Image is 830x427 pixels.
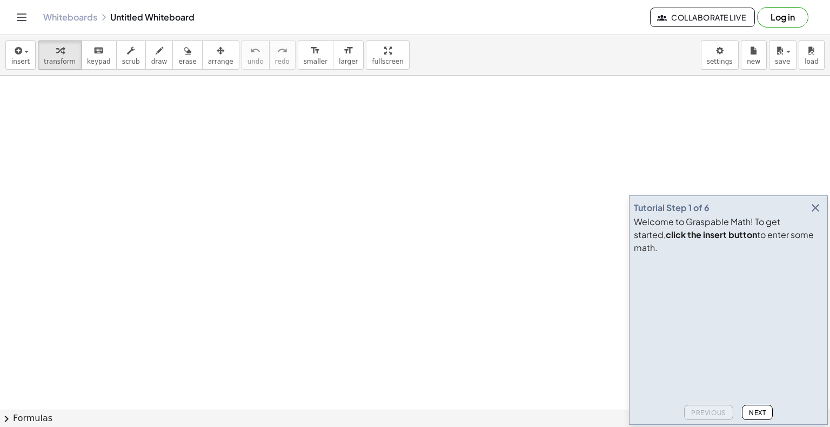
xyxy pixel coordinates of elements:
[151,58,168,65] span: draw
[650,8,755,27] button: Collaborate Live
[116,40,146,70] button: scrub
[701,40,739,70] button: settings
[43,12,97,23] a: Whiteboards
[659,12,746,22] span: Collaborate Live
[742,405,773,420] button: Next
[749,409,766,417] span: Next
[298,40,333,70] button: format_sizesmaller
[775,58,790,65] span: save
[250,44,260,57] i: undo
[122,58,140,65] span: scrub
[5,40,36,70] button: insert
[242,40,270,70] button: undoundo
[372,58,403,65] span: fullscreen
[310,44,320,57] i: format_size
[666,229,757,240] b: click the insert button
[634,215,823,254] div: Welcome to Graspable Math! To get started, to enter some math.
[38,40,82,70] button: transform
[202,40,239,70] button: arrange
[44,58,76,65] span: transform
[707,58,733,65] span: settings
[247,58,264,65] span: undo
[757,7,808,28] button: Log in
[87,58,111,65] span: keypad
[178,58,196,65] span: erase
[208,58,233,65] span: arrange
[339,58,358,65] span: larger
[93,44,104,57] i: keyboard
[172,40,202,70] button: erase
[747,58,760,65] span: new
[304,58,327,65] span: smaller
[805,58,819,65] span: load
[634,201,709,214] div: Tutorial Step 1 of 6
[741,40,767,70] button: new
[81,40,117,70] button: keyboardkeypad
[366,40,409,70] button: fullscreen
[145,40,173,70] button: draw
[333,40,364,70] button: format_sizelarger
[343,44,353,57] i: format_size
[13,9,30,26] button: Toggle navigation
[799,40,825,70] button: load
[275,58,290,65] span: redo
[269,40,296,70] button: redoredo
[11,58,30,65] span: insert
[769,40,796,70] button: save
[277,44,287,57] i: redo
